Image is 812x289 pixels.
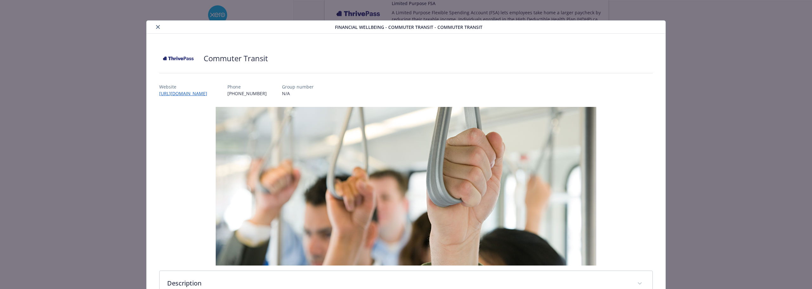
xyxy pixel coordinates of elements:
p: Phone [227,83,267,90]
p: [PHONE_NUMBER] [227,90,267,97]
p: N/A [282,90,314,97]
p: Website [159,83,212,90]
img: banner [216,107,596,266]
button: close [154,23,162,31]
p: Description [167,279,630,288]
a: [URL][DOMAIN_NAME] [159,90,212,96]
img: Thrive Pass [159,49,197,68]
h2: Commuter Transit [204,53,268,64]
p: Group number [282,83,314,90]
span: Financial Wellbeing - Commuter Transit - Commuter Transit [335,24,482,30]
